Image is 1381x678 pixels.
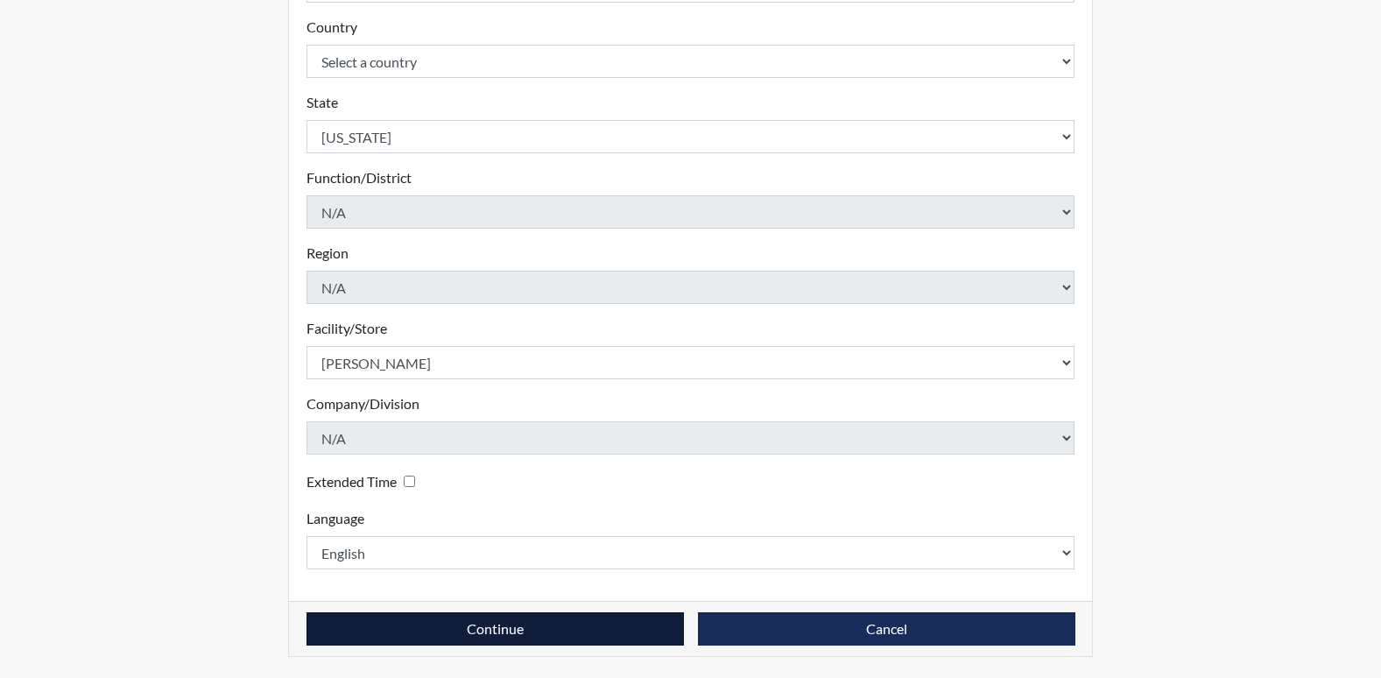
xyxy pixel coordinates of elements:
[698,612,1075,646] button: Cancel
[306,471,397,492] label: Extended Time
[306,17,357,38] label: Country
[306,243,349,264] label: Region
[306,167,412,188] label: Function/District
[306,393,419,414] label: Company/Division
[306,92,338,113] label: State
[306,508,364,529] label: Language
[306,469,422,494] div: Checking this box will provide the interviewee with an accomodation of extra time to answer each ...
[306,612,684,646] button: Continue
[306,318,387,339] label: Facility/Store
